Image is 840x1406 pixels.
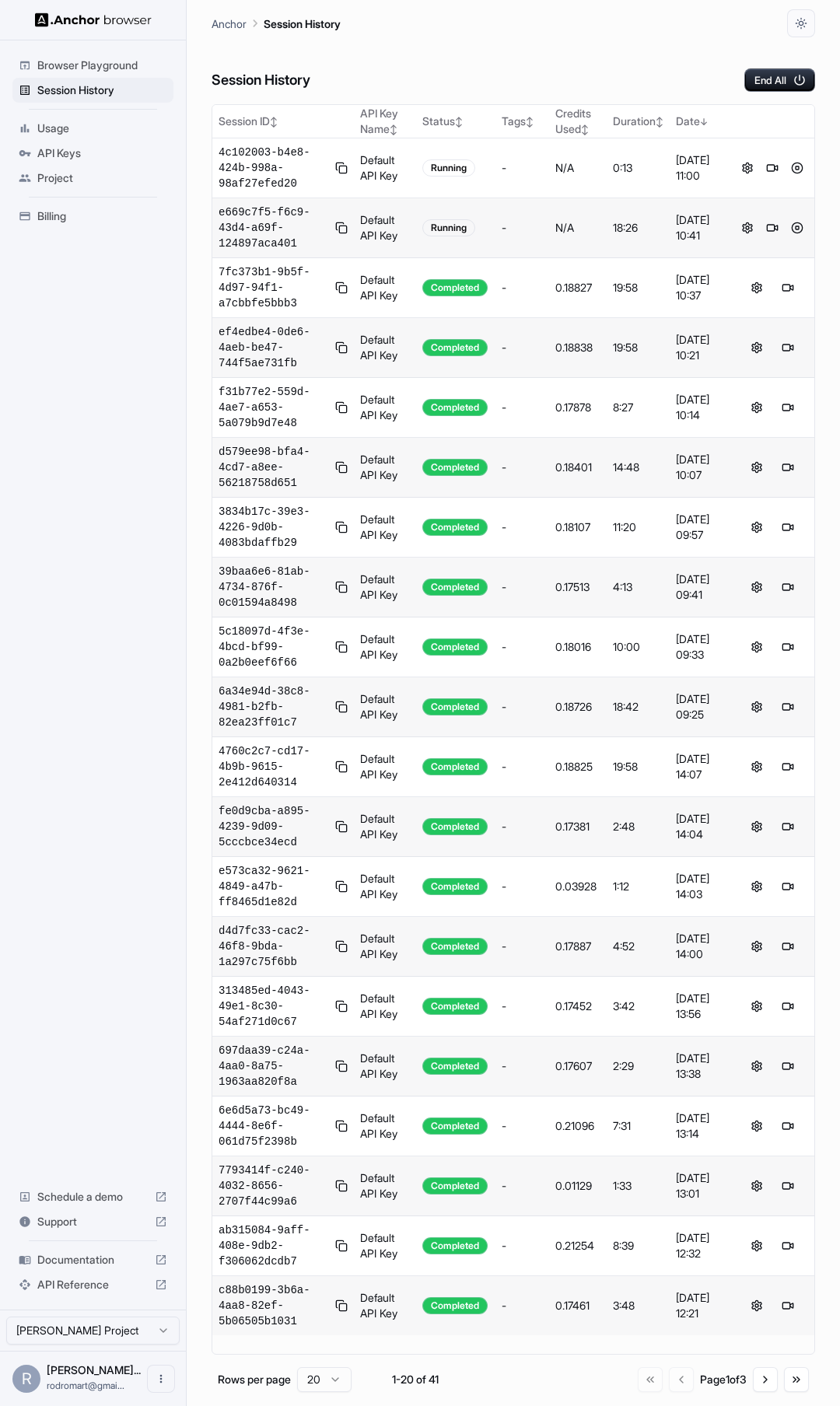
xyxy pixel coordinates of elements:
span: 4760c2c7-cd17-4b9b-9615-2e412d640314 [219,743,329,790]
td: Default API Key [354,198,416,258]
div: 0.17513 [555,579,600,595]
td: Default API Key [354,498,416,558]
div: Completed [422,998,488,1015]
div: 0.17381 [555,819,600,834]
div: 0.03928 [555,879,600,894]
div: 1-20 of 41 [376,1372,454,1387]
div: [DATE] 10:41 [676,212,723,243]
div: Session History [12,78,173,103]
td: Default API Key [354,258,416,318]
span: e573ca32-9621-4849-a47b-ff8465d1e82d [219,863,329,910]
div: - [502,819,543,834]
span: Rodrigo MArtínez [47,1363,141,1376]
span: 697daa39-c24a-4aa0-8a75-1963aa820f8a [219,1043,329,1089]
div: 1:12 [613,879,663,894]
td: Default API Key [354,737,416,797]
span: ↕ [455,116,463,128]
div: [DATE] 13:01 [676,1170,723,1201]
div: Session ID [219,114,348,129]
div: [DATE] 10:07 [676,452,723,483]
div: [DATE] 14:00 [676,931,723,962]
div: [DATE] 12:32 [676,1230,723,1261]
div: 0.18401 [555,460,600,475]
div: [DATE] 09:33 [676,631,723,663]
div: - [502,160,543,176]
div: Completed [422,279,488,296]
div: 0.17461 [555,1298,600,1313]
span: Support [37,1214,149,1229]
div: Support [12,1209,173,1234]
div: 2:48 [613,819,663,834]
div: - [502,639,543,655]
div: 0.17887 [555,939,600,954]
div: 2:29 [613,1058,663,1074]
div: Completed [422,339,488,356]
span: 39baa6e6-81ab-4734-876f-0c01594a8498 [219,564,329,610]
div: R [12,1365,40,1393]
span: ef4edbe4-0de6-4aeb-be47-744f5ae731fb [219,324,329,371]
div: Page 1 of 3 [700,1372,747,1387]
span: Browser Playground [37,58,167,73]
div: 3:42 [613,999,663,1014]
span: ↕ [390,124,397,135]
span: rodromart@gmail.com [47,1380,124,1391]
div: 0.17607 [555,1058,600,1074]
div: Duration [613,114,663,129]
div: Credits Used [555,106,600,137]
span: 7fc373b1-9b5f-4d97-94f1-a7cbbfe5bbb3 [219,264,329,311]
span: 6a34e94d-38c8-4981-b2fb-82ea23ff01c7 [219,684,329,730]
span: ↕ [270,116,278,128]
div: 0.01129 [555,1178,600,1194]
div: 0.17878 [555,400,600,415]
div: [DATE] 12:21 [676,1290,723,1321]
td: Default API Key [354,1156,416,1216]
div: [DATE] 10:37 [676,272,723,303]
div: 0.18827 [555,280,600,296]
p: Session History [264,16,341,32]
div: 0.18107 [555,519,600,535]
div: Project [12,166,173,191]
nav: breadcrumb [212,15,341,32]
td: Default API Key [354,977,416,1037]
div: 0:13 [613,160,663,176]
span: d4d7fc33-cac2-46f8-9bda-1a297c75f6bb [219,923,329,970]
div: [DATE] 13:56 [676,991,723,1022]
div: Documentation [12,1247,173,1272]
div: Completed [422,818,488,835]
div: Running [422,219,475,236]
td: Default API Key [354,558,416,617]
p: Rows per page [218,1372,291,1387]
div: 7:31 [613,1118,663,1134]
td: Default API Key [354,318,416,378]
div: [DATE] 09:57 [676,512,723,543]
div: 18:26 [613,220,663,236]
p: Anchor [212,16,247,32]
div: - [502,340,543,355]
div: - [502,280,543,296]
div: 19:58 [613,759,663,775]
div: 1:33 [613,1178,663,1194]
td: Default API Key [354,138,416,198]
td: Default API Key [354,617,416,677]
div: Completed [422,1058,488,1075]
div: Completed [422,638,488,656]
div: Completed [422,1237,488,1254]
span: 7793414f-c240-4032-8656-2707f44c99a6 [219,1163,329,1209]
td: Default API Key [354,1037,416,1096]
div: [DATE] 10:21 [676,332,723,363]
div: 0.18825 [555,759,600,775]
span: API Keys [37,145,167,161]
span: Documentation [37,1252,149,1268]
span: ab315084-9aff-408e-9db2-f306062dcdb7 [219,1222,329,1269]
div: [DATE] 14:07 [676,751,723,782]
span: 313485ed-4043-49e1-8c30-54af271d0c67 [219,983,329,1030]
div: Completed [422,878,488,895]
div: Completed [422,459,488,476]
img: Anchor Logo [35,12,152,27]
div: - [502,1118,543,1134]
div: - [502,939,543,954]
div: Tags [502,114,543,129]
div: 0.17452 [555,999,600,1014]
div: N/A [555,160,600,176]
span: 5c18097d-4f3e-4bcd-bf99-0a2b0eef6f66 [219,624,329,670]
